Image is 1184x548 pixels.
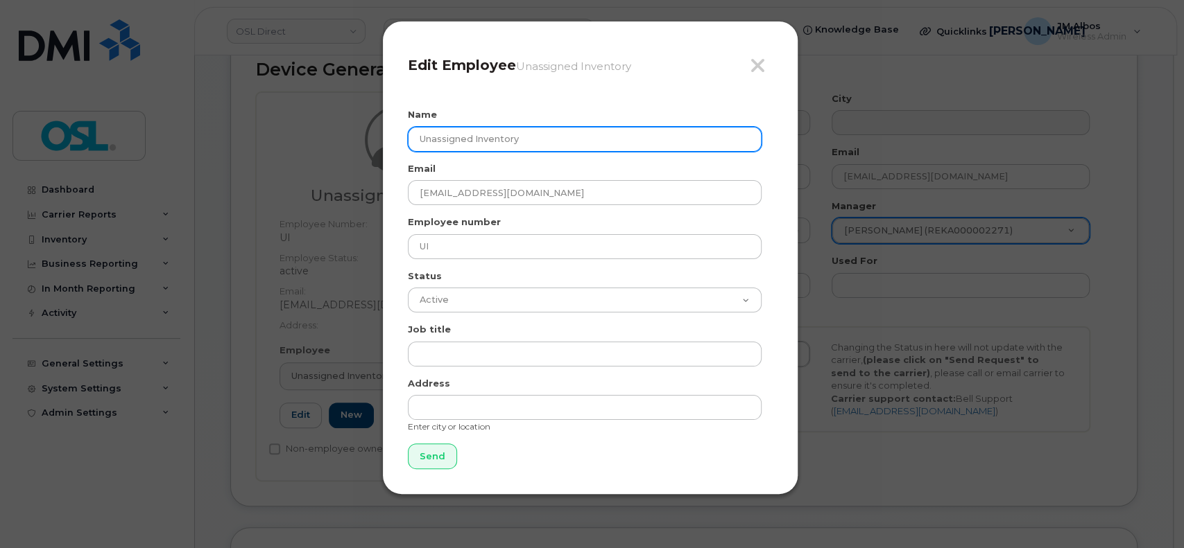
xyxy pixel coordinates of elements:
label: Job title [408,323,451,336]
small: Enter city or location [408,421,490,432]
h4: Edit Employee [408,57,773,73]
label: Employee number [408,215,501,229]
label: Address [408,377,450,390]
small: Unassigned Inventory [516,60,631,73]
label: Email [408,162,436,175]
label: Name [408,108,437,121]
label: Status [408,269,442,283]
input: Send [408,443,457,469]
